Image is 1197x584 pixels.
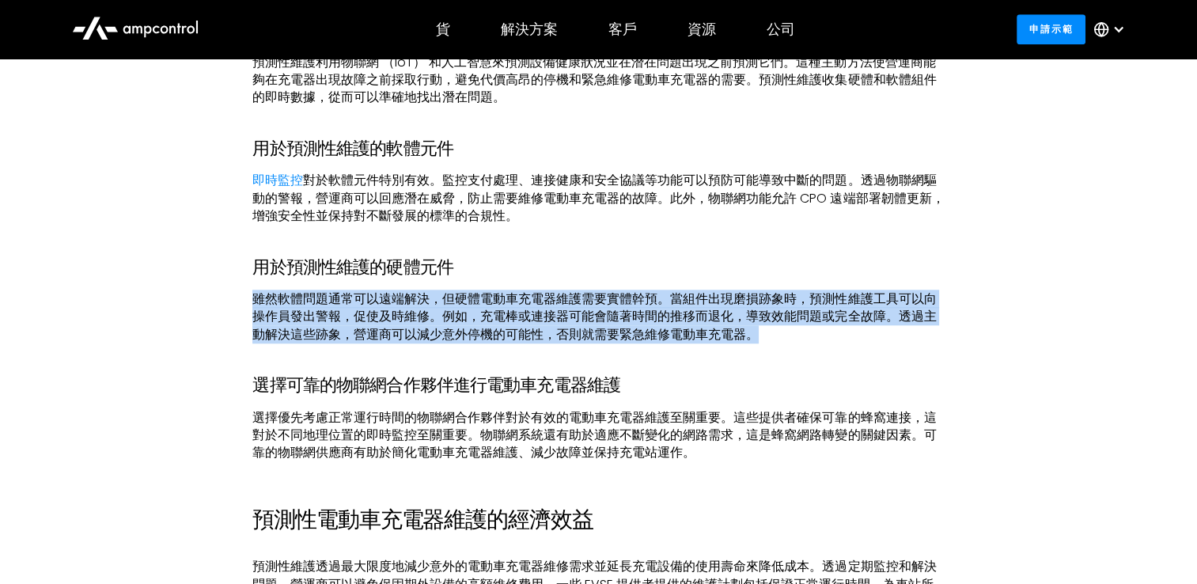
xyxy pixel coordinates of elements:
[608,21,637,38] div: 客戶
[252,54,944,107] p: 預測性維護利用物聯網 （IoT） 和人工智慧來預測設備健康狀況並在潛在問題出現之前預測它們。這種主動方法使營運商能夠在充電器出現故障之前採取行動，避免代價高昂的停機和緊急維修電動車充電器的需要。...
[501,21,558,38] div: 解決方案
[252,172,944,225] p: 對於軟體元件特別有效。監控支付處理、連接健康和安全協議等功能可以預防可能導致中斷的問題。透過物聯網驅動的警報，營運商可以回應潛在威脅，防止需要維修電動車充電器的故障。此外，物聯網功能允許 CPO...
[252,506,944,533] h2: 預測性電動車充電器維護的經濟效益
[688,21,716,38] div: 資源
[436,21,450,38] div: 貨
[252,257,944,278] h3: 用於預測性維護的硬體元件
[252,290,944,343] p: 雖然軟體問題通常可以遠端解決，但硬體電動車充電器維護需要實體幹預。當組件出現磨損跡象時，預測性維護工具可以向操作員發出警報，促使及時維修。例如，充電棒或連接器可能會隨著時間的推移而退化，導致效能...
[767,21,795,38] div: 公司
[252,138,944,159] h3: 用於預測性維護的軟體元件
[252,409,944,462] p: 選擇優先考慮正常運行時間的物聯網合作夥伴對於有效的電動車充電器維護至關重要。這些提供者確保可靠的蜂窩連接，這對於不同地理位置的即時監控至關重要。物聯網系統還有助於適應不斷變化的網路需求，這是蜂窩...
[252,375,944,396] h3: 選擇可靠的物聯網合作夥伴進行電動車充電器維護
[252,171,303,189] a: 即時監控
[1017,14,1085,44] a: 申請示範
